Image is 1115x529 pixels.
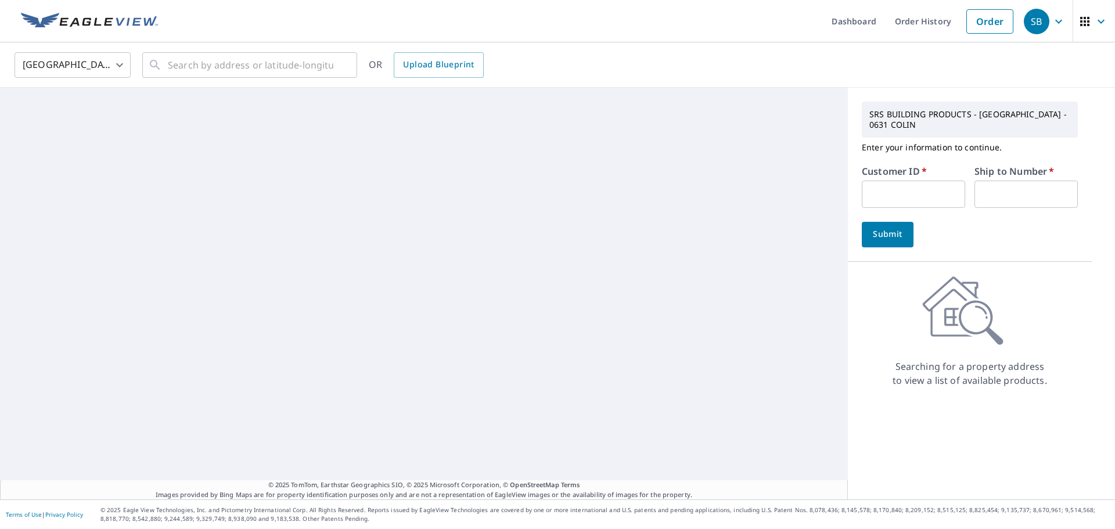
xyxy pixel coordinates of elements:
[862,222,913,247] button: Submit
[561,480,580,489] a: Terms
[369,52,484,78] div: OR
[21,13,158,30] img: EV Logo
[394,52,483,78] a: Upload Blueprint
[966,9,1013,34] a: Order
[6,510,42,519] a: Terms of Use
[100,506,1109,523] p: © 2025 Eagle View Technologies, Inc. and Pictometry International Corp. All Rights Reserved. Repo...
[892,359,1048,387] p: Searching for a property address to view a list of available products.
[862,138,1078,157] p: Enter your information to continue.
[862,167,927,176] label: Customer ID
[6,511,83,518] p: |
[168,49,333,81] input: Search by address or latitude-longitude
[268,480,580,490] span: © 2025 TomTom, Earthstar Geographics SIO, © 2025 Microsoft Corporation, ©
[15,49,131,81] div: [GEOGRAPHIC_DATA]
[1024,9,1049,34] div: SB
[865,105,1075,135] p: SRS BUILDING PRODUCTS - [GEOGRAPHIC_DATA] - 0631 COLIN
[403,57,474,72] span: Upload Blueprint
[45,510,83,519] a: Privacy Policy
[510,480,559,489] a: OpenStreetMap
[974,167,1054,176] label: Ship to Number
[871,227,904,242] span: Submit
